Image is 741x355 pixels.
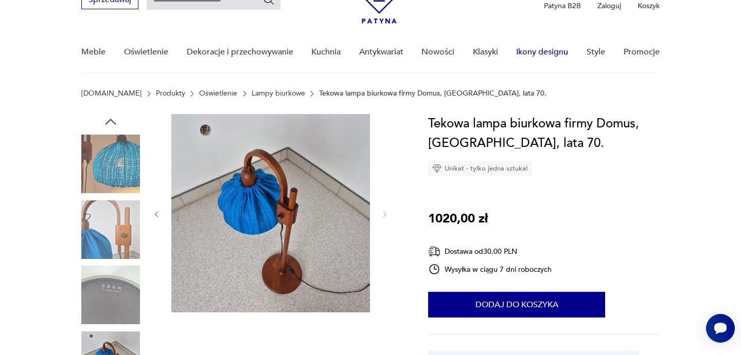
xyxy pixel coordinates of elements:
[638,1,660,11] p: Koszyk
[428,245,552,258] div: Dostawa od 30,00 PLN
[81,266,140,324] img: Zdjęcie produktu Tekowa lampa biurkowa firmy Domus, Niemcy, lata 70.
[124,32,168,72] a: Oświetlenie
[81,200,140,259] img: Zdjęcie produktu Tekowa lampa biurkowa firmy Domus, Niemcy, lata 70.
[428,245,440,258] img: Ikona dostawy
[597,1,621,11] p: Zaloguj
[428,161,532,176] div: Unikat - tylko jedna sztuka!
[473,32,498,72] a: Klasyki
[156,89,185,98] a: Produkty
[199,89,237,98] a: Oświetlenie
[319,89,546,98] p: Tekowa lampa biurkowa firmy Domus, [GEOGRAPHIC_DATA], lata 70.
[81,32,105,72] a: Meble
[587,32,605,72] a: Style
[81,135,140,193] img: Zdjęcie produktu Tekowa lampa biurkowa firmy Domus, Niemcy, lata 70.
[544,1,581,11] p: Patyna B2B
[311,32,341,72] a: Kuchnia
[252,89,305,98] a: Lampy biurkowe
[187,32,293,72] a: Dekoracje i przechowywanie
[432,164,442,173] img: Ikona diamentu
[428,114,659,153] h1: Tekowa lampa biurkowa firmy Domus, [GEOGRAPHIC_DATA], lata 70.
[428,263,552,275] div: Wysyłka w ciągu 7 dni roboczych
[359,32,403,72] a: Antykwariat
[428,292,605,317] button: Dodaj do koszyka
[171,114,370,312] img: Zdjęcie produktu Tekowa lampa biurkowa firmy Domus, Niemcy, lata 70.
[421,32,454,72] a: Nowości
[81,89,142,98] a: [DOMAIN_NAME]
[428,209,488,229] p: 1020,00 zł
[516,32,568,72] a: Ikony designu
[706,314,735,343] iframe: Smartsupp widget button
[624,32,660,72] a: Promocje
